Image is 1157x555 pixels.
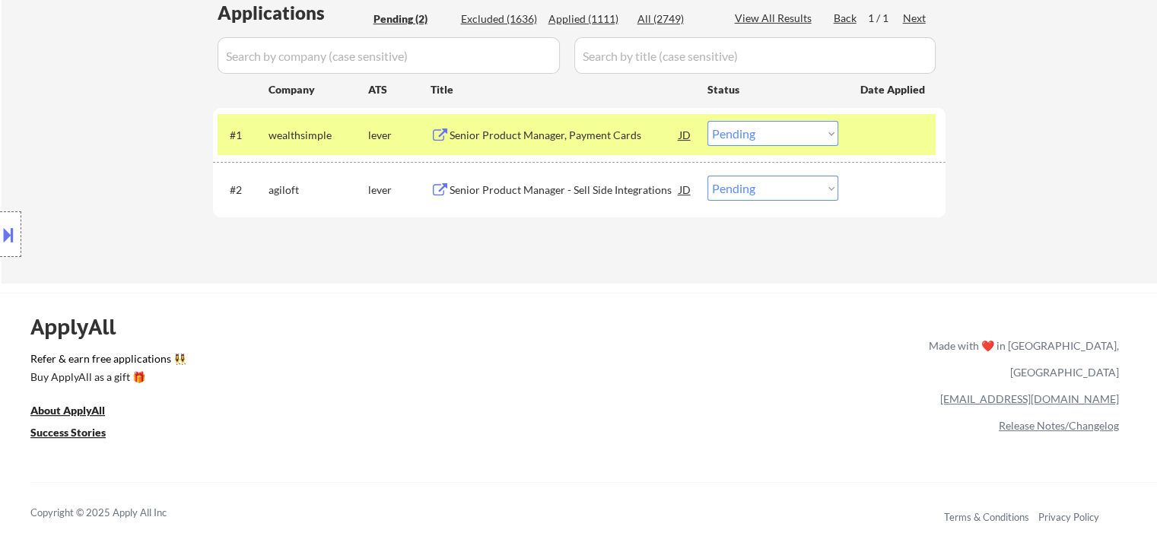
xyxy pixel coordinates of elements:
div: agiloft [269,182,368,198]
a: Release Notes/Changelog [999,419,1119,432]
div: All (2749) [637,11,714,27]
a: Refer & earn free applications 👯‍♀️ [30,354,611,369]
div: Senior Product Manager - Sell Side Integrations [450,182,679,198]
div: wealthsimple [269,128,368,143]
div: Company [269,82,368,97]
a: [EMAIL_ADDRESS][DOMAIN_NAME] [940,392,1119,405]
div: Pending (2) [373,11,450,27]
u: About ApplyAll [30,404,105,417]
a: Privacy Policy [1038,511,1099,523]
div: Applications [218,4,368,22]
input: Search by company (case sensitive) [218,37,560,74]
div: Excluded (1636) [461,11,537,27]
div: lever [368,182,431,198]
a: Buy ApplyAll as a gift 🎁 [30,369,183,388]
div: Copyright © 2025 Apply All Inc [30,506,205,521]
div: Applied (1111) [548,11,625,27]
div: Title [431,82,693,97]
div: JD [678,176,693,203]
div: Senior Product Manager, Payment Cards [450,128,679,143]
div: View All Results [735,11,816,26]
div: ATS [368,82,431,97]
div: Buy ApplyAll as a gift 🎁 [30,372,183,382]
div: Next [903,11,927,26]
a: Terms & Conditions [944,511,1029,523]
div: 1 / 1 [868,11,903,26]
div: Status [707,75,838,103]
input: Search by title (case sensitive) [574,37,936,74]
div: JD [678,121,693,148]
u: Success Stories [30,426,106,439]
div: lever [368,128,431,143]
a: About ApplyAll [30,403,126,422]
div: Back [834,11,858,26]
a: Success Stories [30,425,126,444]
div: Date Applied [860,82,927,97]
div: Made with ❤️ in [GEOGRAPHIC_DATA], [GEOGRAPHIC_DATA] [923,332,1119,385]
